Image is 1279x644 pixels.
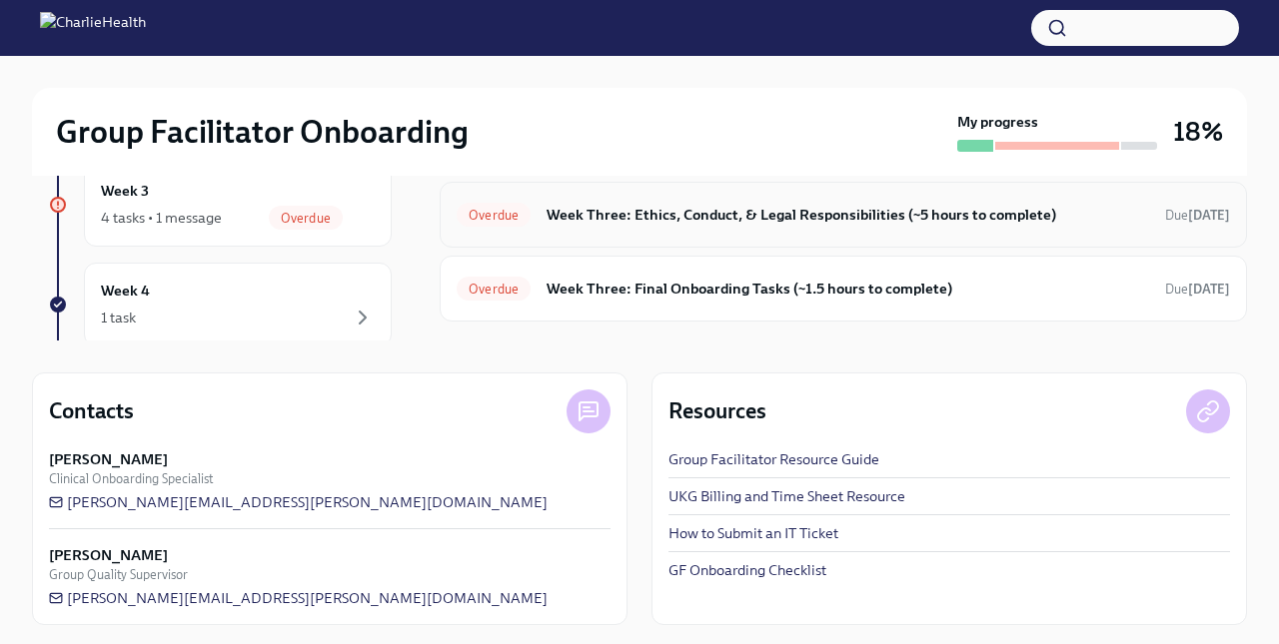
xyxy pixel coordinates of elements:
span: Due [1165,208,1230,223]
strong: [PERSON_NAME] [49,545,168,565]
h2: Group Facilitator Onboarding [56,112,469,152]
strong: [DATE] [1188,282,1230,297]
h4: Resources [668,396,766,426]
span: Due [1165,282,1230,297]
h6: Week Three: Final Onboarding Tasks (~1.5 hours to complete) [547,278,1149,300]
span: Overdue [269,211,343,226]
span: September 13th, 2025 10:00 [1165,280,1230,299]
span: Overdue [457,282,531,297]
a: OverdueWeek Three: Ethics, Conduct, & Legal Responsibilities (~5 hours to complete)Due[DATE] [457,199,1230,231]
a: OverdueWeek Three: Final Onboarding Tasks (~1.5 hours to complete)Due[DATE] [457,273,1230,305]
a: UKG Billing and Time Sheet Resource [668,486,905,506]
span: Group Quality Supervisor [49,565,188,584]
h6: Week Three: Ethics, Conduct, & Legal Responsibilities (~5 hours to complete) [547,204,1149,226]
a: Week 41 task [48,263,392,346]
a: How to Submit an IT Ticket [668,523,838,543]
a: [PERSON_NAME][EMAIL_ADDRESS][PERSON_NAME][DOMAIN_NAME] [49,492,548,512]
h3: 18% [1173,114,1223,150]
strong: My progress [957,112,1038,132]
a: GF Onboarding Checklist [668,560,826,580]
span: Overdue [457,208,531,223]
strong: [PERSON_NAME] [49,449,168,469]
h4: Contacts [49,396,134,426]
span: September 15th, 2025 10:00 [1165,206,1230,225]
strong: [DATE] [1188,208,1230,223]
div: 1 task [101,308,136,327]
h6: Week 3 [101,180,149,202]
div: 4 tasks • 1 message [101,208,222,228]
a: Group Facilitator Resource Guide [668,449,879,469]
img: CharlieHealth [40,12,146,44]
h6: Week 4 [101,280,150,302]
span: Clinical Onboarding Specialist [49,469,213,488]
a: Week 34 tasks • 1 messageOverdue [48,163,392,247]
a: [PERSON_NAME][EMAIL_ADDRESS][PERSON_NAME][DOMAIN_NAME] [49,588,548,608]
